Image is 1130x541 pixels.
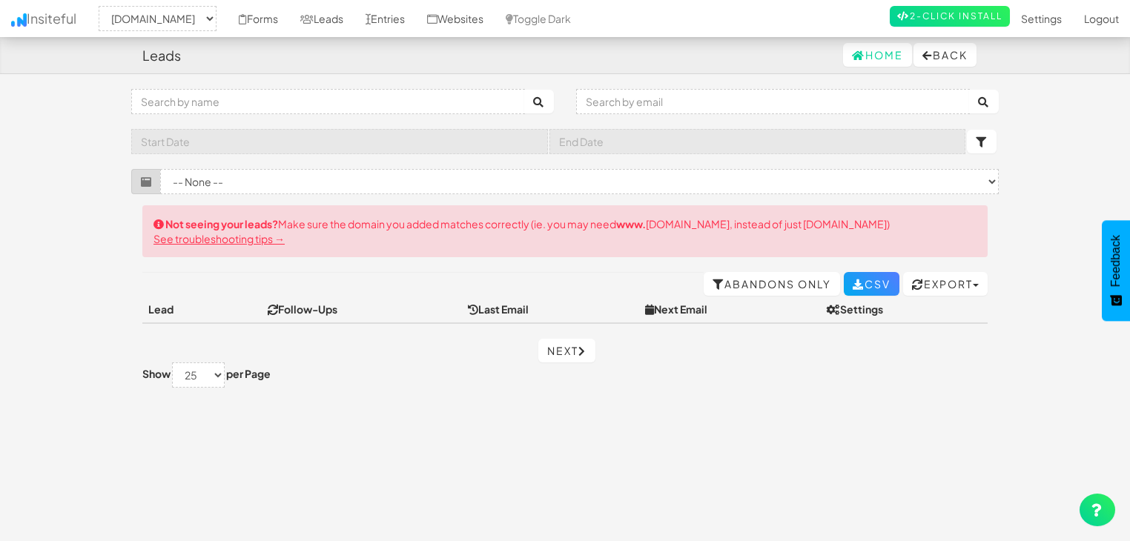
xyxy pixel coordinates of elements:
[462,296,640,323] th: Last Email
[262,296,461,323] th: Follow-Ups
[142,296,233,323] th: Lead
[616,217,646,230] strong: www.
[1109,235,1123,287] span: Feedback
[704,272,840,296] a: Abandons Only
[549,129,966,154] input: End Date
[142,48,181,63] h4: Leads
[142,366,171,381] label: Show
[639,296,821,323] th: Next Email
[142,205,988,257] div: Make sure the domain you added matches correctly (ie. you may need [DOMAIN_NAME], instead of just...
[1102,220,1130,321] button: Feedback - Show survey
[821,296,988,323] th: Settings
[131,89,525,114] input: Search by name
[226,366,271,381] label: per Page
[843,43,912,67] a: Home
[165,217,278,230] strong: Not seeing your leads?
[11,13,27,27] img: icon.png
[844,272,899,296] a: CSV
[131,129,548,154] input: Start Date
[576,89,970,114] input: Search by email
[890,6,1010,27] a: 2-Click Install
[903,272,988,296] button: Export
[913,43,977,67] button: Back
[538,339,595,362] a: Next
[153,232,285,245] a: See troubleshooting tips →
